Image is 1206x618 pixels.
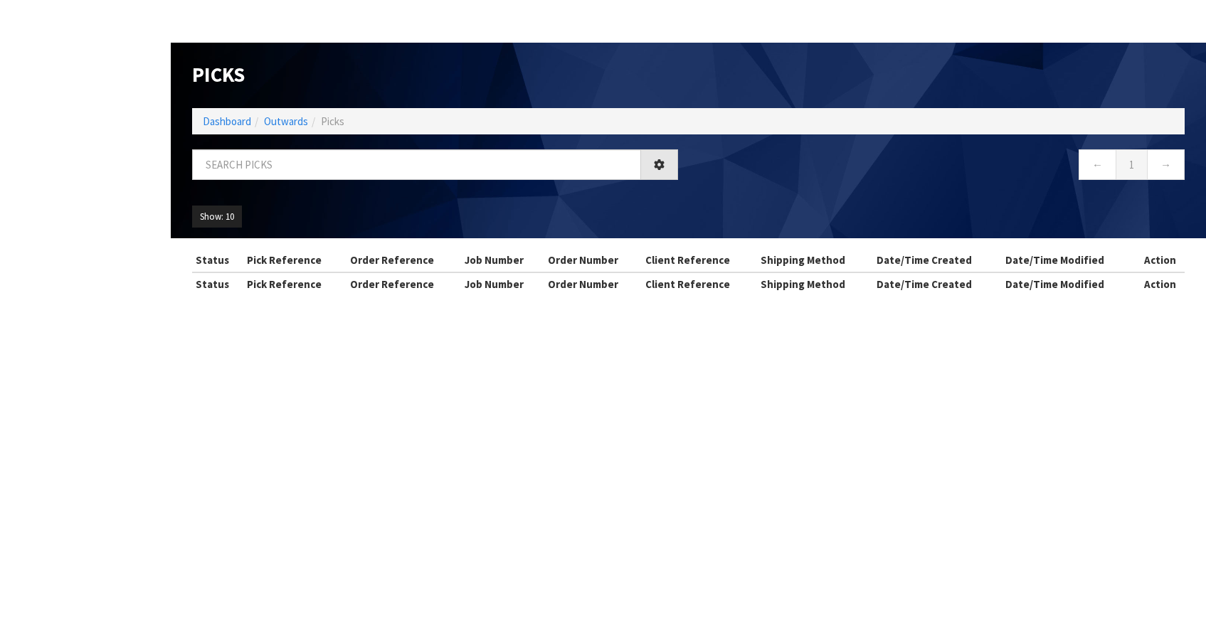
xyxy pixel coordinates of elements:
[873,249,1002,272] th: Date/Time Created
[461,272,544,295] th: Job Number
[321,114,344,128] span: Picks
[1079,149,1116,180] a: ←
[1002,272,1136,295] th: Date/Time Modified
[461,249,544,272] th: Job Number
[1116,149,1148,180] a: 1
[347,249,461,272] th: Order Reference
[192,64,678,87] h1: Picks
[699,149,1185,184] nav: Page navigation
[1136,249,1185,272] th: Action
[544,272,642,295] th: Order Number
[544,249,642,272] th: Order Number
[192,249,243,272] th: Status
[192,206,242,228] button: Show: 10
[1147,149,1185,180] a: →
[873,272,1002,295] th: Date/Time Created
[264,114,308,128] a: Outwards
[1002,249,1136,272] th: Date/Time Modified
[757,272,872,295] th: Shipping Method
[203,114,251,128] a: Dashboard
[347,272,461,295] th: Order Reference
[642,249,757,272] th: Client Reference
[757,249,872,272] th: Shipping Method
[1136,272,1185,295] th: Action
[642,272,757,295] th: Client Reference
[243,272,347,295] th: Pick Reference
[192,272,243,295] th: Status
[192,149,641,180] input: Search picks
[243,249,347,272] th: Pick Reference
